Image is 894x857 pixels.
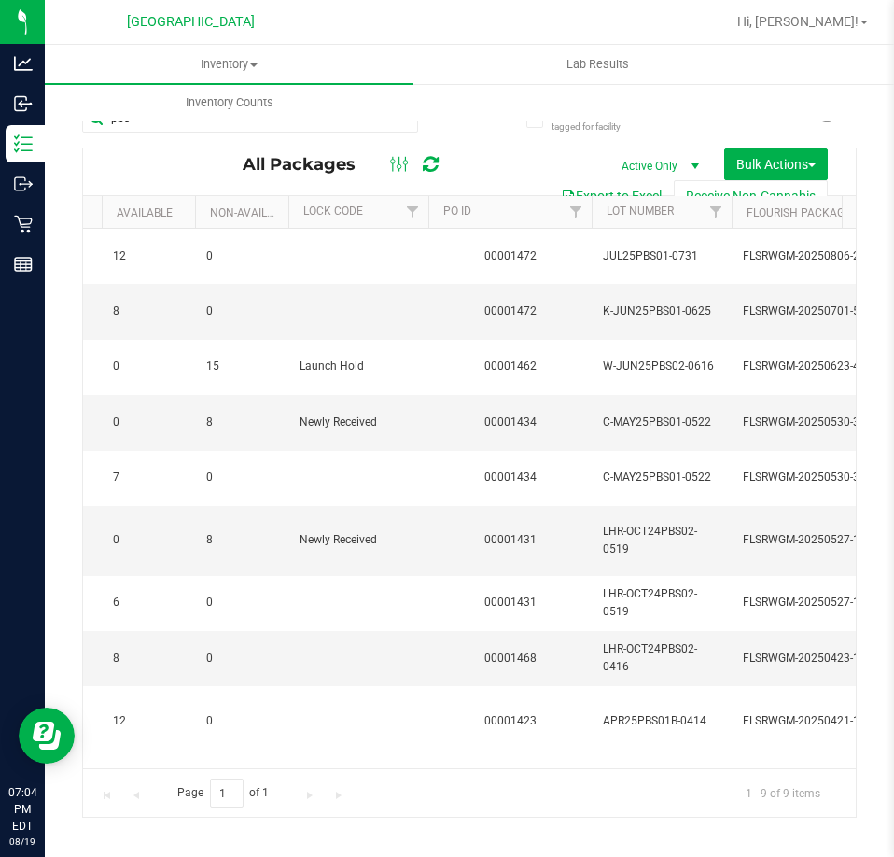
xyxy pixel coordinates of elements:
span: 8 [113,650,184,667]
span: Newly Received [300,414,417,431]
span: 8 [113,302,184,320]
a: 00001431 [484,596,537,609]
a: Filter [398,196,428,228]
span: [GEOGRAPHIC_DATA] [127,14,255,30]
span: 12 [113,712,184,730]
a: Filter [561,196,592,228]
button: Bulk Actions [724,148,828,180]
input: 1 [210,779,244,808]
span: Newly Received [300,531,417,549]
button: Export to Excel [549,180,674,212]
button: Receive Non-Cannabis [674,180,828,212]
span: K-JUN25PBS01-0625 [603,302,720,320]
span: C-MAY25PBS01-0522 [603,414,720,431]
inline-svg: Inventory [14,134,33,153]
p: 07:04 PM EDT [8,784,36,835]
inline-svg: Inbound [14,94,33,113]
a: 00001468 [484,652,537,665]
span: Inventory [45,56,413,73]
a: 00001423 [484,714,537,727]
a: 00001434 [484,415,537,428]
span: LHR-OCT24PBS02-0416 [603,640,720,676]
a: Lot Number [607,204,674,218]
span: 15 [206,358,277,375]
span: Launch Hold [300,358,417,375]
inline-svg: Retail [14,215,33,233]
a: 00001434 [484,471,537,484]
span: Inventory Counts [161,94,299,111]
span: Page of 1 [161,779,285,808]
p: 08/19 [8,835,36,849]
span: APR25PBS01B-0414 [603,712,720,730]
a: 00001431 [484,533,537,546]
span: 1 - 9 of 9 items [731,779,835,807]
span: 0 [206,469,277,486]
span: LHR-OCT24PBS02-0519 [603,585,720,621]
span: Lab Results [541,56,654,73]
a: Lab Results [413,45,782,84]
span: 0 [206,650,277,667]
span: 6 [113,594,184,611]
span: JUL25PBS01-0731 [603,247,720,265]
a: 00001472 [484,304,537,317]
a: Inventory [45,45,413,84]
span: Hi, [PERSON_NAME]! [737,14,859,29]
a: Non-Available [210,206,293,219]
span: 0 [113,531,184,549]
a: Inventory Counts [45,83,413,122]
span: 0 [206,712,277,730]
span: 12 [113,247,184,265]
span: Bulk Actions [736,157,816,172]
span: C-MAY25PBS01-0522 [603,469,720,486]
a: 00001472 [484,249,537,262]
span: All Packages [243,154,374,175]
span: 0 [206,302,277,320]
a: Flourish Package ID [747,206,864,219]
inline-svg: Reports [14,255,33,274]
a: Available [117,206,173,219]
iframe: Resource center [19,708,75,764]
span: 7 [113,469,184,486]
a: PO ID [443,204,471,218]
a: Lock Code [303,204,363,218]
span: 0 [113,414,184,431]
span: 0 [206,594,277,611]
span: 8 [206,414,277,431]
span: 8 [206,531,277,549]
span: LHR-OCT24PBS02-0519 [603,523,720,558]
a: 00001462 [484,359,537,372]
inline-svg: Analytics [14,54,33,73]
span: W-JUN25PBS02-0616 [603,358,720,375]
inline-svg: Outbound [14,175,33,193]
span: 0 [113,358,184,375]
span: 0 [206,247,277,265]
a: Filter [701,196,732,228]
